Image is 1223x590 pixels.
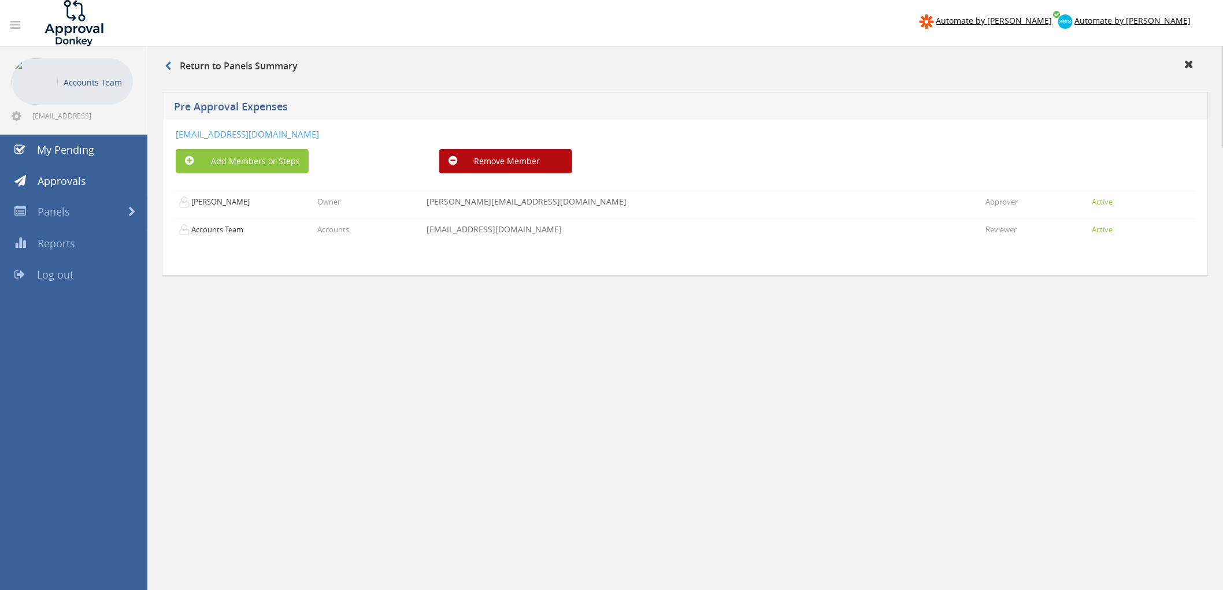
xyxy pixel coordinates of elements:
[986,224,1017,235] p: Reviewer
[165,61,298,72] h3: Return to Panels Summary
[38,236,75,250] span: Reports
[439,149,572,173] button: Remove Member
[38,174,86,188] span: Approvals
[317,224,349,235] p: Accounts
[179,196,250,208] p: [PERSON_NAME]
[423,218,981,246] td: [EMAIL_ADDRESS][DOMAIN_NAME]
[1092,224,1113,235] small: Active
[1092,196,1113,207] small: Active
[176,128,319,140] a: [EMAIL_ADDRESS][DOMAIN_NAME]
[64,75,127,90] p: Accounts Team
[1058,14,1073,29] img: xero-logo.png
[423,191,981,218] td: [PERSON_NAME][EMAIL_ADDRESS][DOMAIN_NAME]
[176,149,309,173] button: Add Members or Steps
[986,196,1018,207] p: Approver
[179,224,245,236] p: Accounts Team
[317,196,340,207] p: Owner
[38,205,70,218] span: Panels
[920,14,934,29] img: zapier-logomark.png
[37,143,94,157] span: My Pending
[174,101,892,116] h5: Pre Approval Expenses
[32,111,131,120] span: [EMAIL_ADDRESS][DOMAIN_NAME]
[1075,15,1191,26] span: Automate by [PERSON_NAME]
[936,15,1052,26] span: Automate by [PERSON_NAME]
[37,268,73,281] span: Log out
